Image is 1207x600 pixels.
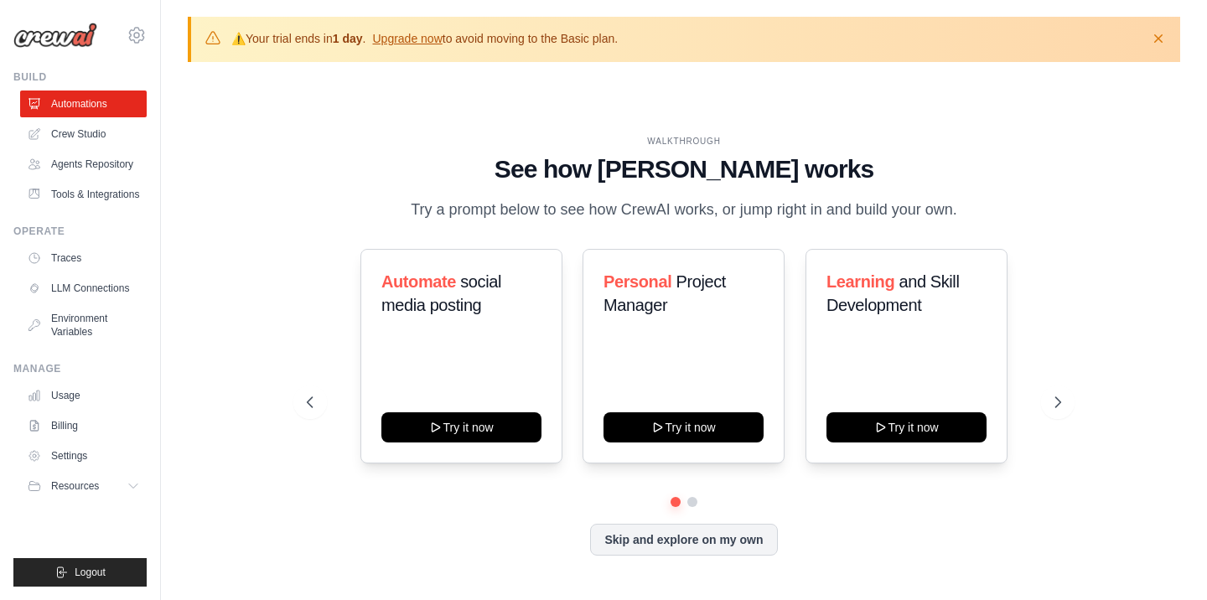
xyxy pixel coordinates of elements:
a: Tools & Integrations [20,181,147,208]
button: Resources [20,473,147,499]
h1: See how [PERSON_NAME] works [307,154,1060,184]
span: and Skill Development [826,272,959,314]
span: Logout [75,566,106,579]
a: Upgrade now [372,32,442,45]
a: Traces [20,245,147,272]
a: Settings [20,442,147,469]
button: Try it now [826,412,987,442]
button: Skip and explore on my own [590,524,777,556]
a: Agents Repository [20,151,147,178]
a: Crew Studio [20,121,147,147]
button: Try it now [381,412,541,442]
strong: ⚠️ [231,32,246,45]
a: Usage [20,382,147,409]
p: Try a prompt below to see how CrewAI works, or jump right in and build your own. [402,198,966,222]
button: Try it now [603,412,764,442]
div: Build [13,70,147,84]
a: Billing [20,412,147,439]
a: Automations [20,91,147,117]
p: Your trial ends in . to avoid moving to the Basic plan. [231,30,618,47]
span: Resources [51,479,99,493]
span: Personal [603,272,671,291]
a: Environment Variables [20,305,147,345]
span: Learning [826,272,894,291]
img: Logo [13,23,97,48]
div: WALKTHROUGH [307,135,1060,147]
div: Operate [13,225,147,238]
div: Manage [13,362,147,375]
button: Logout [13,558,147,587]
a: LLM Connections [20,275,147,302]
strong: 1 day [333,32,363,45]
span: Automate [381,272,456,291]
